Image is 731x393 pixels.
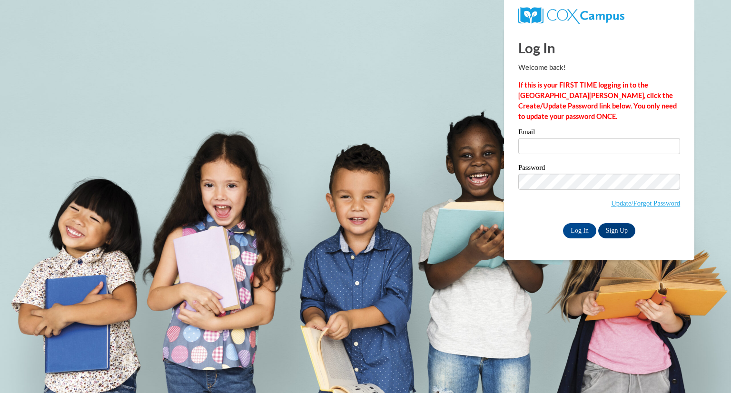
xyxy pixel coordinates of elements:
a: Sign Up [598,223,635,238]
h1: Log In [518,38,680,58]
label: Password [518,164,680,174]
a: Update/Forgot Password [611,199,680,207]
a: COX Campus [518,11,624,19]
img: COX Campus [518,7,624,24]
label: Email [518,128,680,138]
p: Welcome back! [518,62,680,73]
input: Log In [563,223,596,238]
strong: If this is your FIRST TIME logging in to the [GEOGRAPHIC_DATA][PERSON_NAME], click the Create/Upd... [518,81,677,120]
